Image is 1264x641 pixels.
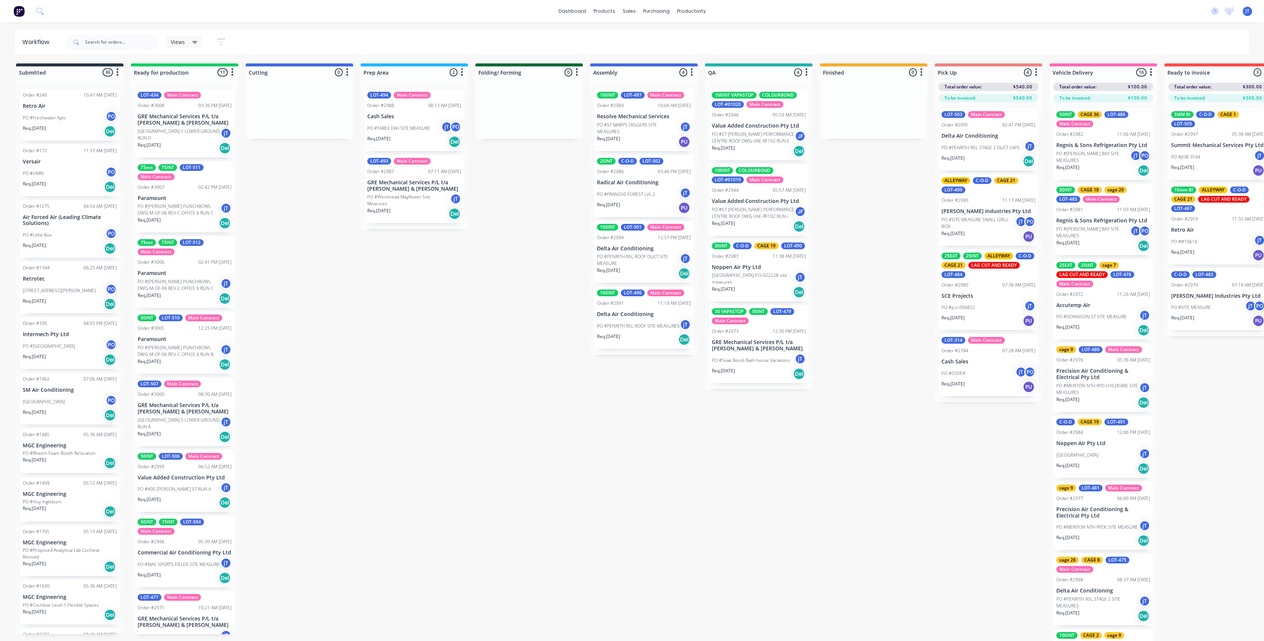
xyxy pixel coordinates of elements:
div: Order #2994 [597,234,624,241]
div: Main Contract [968,111,1005,118]
div: 11:06 AM [DATE] [1117,131,1150,138]
p: PO #[PERSON_NAME] PUNCHBOWL DWG-M-OF-06 REV-C OFFICE 6 RUN C [138,203,220,216]
div: LOT-490 [781,243,805,249]
div: JF [795,206,806,217]
div: Order #330 [23,320,47,327]
div: LOT-501 [621,224,645,231]
div: PU [1023,315,1035,327]
p: Noppen Air Pty Ltd [712,264,806,271]
a: dashboard [555,6,590,17]
div: CAGE 21 [941,262,966,269]
div: 02:41 PM [DATE] [198,259,232,266]
div: jT [680,187,691,198]
p: Value Added Construction Pty Ltd [712,123,806,129]
div: jT [220,278,232,289]
div: Order #2982 [1056,131,1083,138]
p: Req. [DATE] [23,242,46,249]
div: Order #2995 [941,122,968,128]
p: Req. [DATE] [1056,324,1079,331]
div: Order #1275 [23,203,50,210]
div: LOT-494Main ContractOrder #298808:13 AM [DATE]Cash SalesPO #TAREE EXH SITE MEASUREjTPOReq.[DATE]Del [364,89,464,151]
div: PO [450,121,461,132]
div: Main Contract [394,92,431,99]
div: 100INT [597,92,618,99]
div: jT [441,121,452,132]
div: PO [1024,216,1035,227]
div: 50INT [1056,187,1075,193]
div: 02:41 PM [DATE] [1002,122,1035,128]
p: Paramount [138,270,232,276]
p: PO #[PERSON_NAME] BAY SITE MEASURES [1056,150,1130,164]
div: jT [220,128,232,139]
div: 100INTLOT-496Main ContractOrder #299111:19 AM [DATE]Delta Air ConditioningPO #PENRITH RSL ROOF SI... [594,287,694,349]
p: Req. [DATE] [712,220,735,227]
div: jT [680,253,691,264]
div: PO [106,228,117,239]
p: Air Forced Air (Leading Climate Solutions) [23,214,117,227]
div: LAG CUT AND READY [1198,196,1249,203]
div: 50INT [1056,111,1075,118]
div: LAG CUT AND READY [1056,271,1108,278]
div: Main Contract [138,173,174,180]
div: Order #172 [23,147,47,154]
div: LOT-#01020 [712,101,744,108]
div: LOT-511 [180,164,204,171]
p: Regnis & Sons Refrigeration Pty Ltd [1056,142,1150,148]
p: Req. [DATE] [1171,315,1194,321]
div: Del [104,298,116,310]
div: Order #24010:47 AM [DATE]Retro AirPO #Freshwater AptsPOReq.[DATE]Del [20,89,120,141]
div: 25EXT [1056,262,1075,269]
div: 100INT [712,167,733,174]
div: Main Contract [164,92,201,99]
div: Order #3008 [138,102,164,109]
div: Main Contract [712,318,749,324]
p: Req. [DATE] [367,207,390,214]
div: jT [1024,141,1035,152]
p: Resolve Mechanical Services [597,113,691,120]
p: Req. [DATE] [1171,249,1194,256]
div: LOT-502 [639,158,663,165]
div: Del [104,243,116,254]
div: jT [1245,300,1256,312]
p: Cash Sales [367,113,461,120]
div: Order #2972 [1056,291,1083,298]
p: Req. [DATE] [941,230,965,237]
div: 100INT [597,290,618,296]
div: COLOURBOND [736,167,773,174]
p: PO #[PERSON_NAME] BAY SITE MEASURES [1056,226,1130,239]
div: LOT-479 [770,308,794,315]
div: Order #2997 [1171,131,1198,138]
p: Delta Air Conditioning [941,133,1035,139]
div: Order #240 [23,92,47,99]
p: PO #Freshwater Apts [23,115,66,121]
div: PO [1139,150,1150,161]
div: Del [1138,240,1150,252]
p: PO #Westmead Mayflower Site Measures [367,194,450,207]
div: Order #2959 [1171,216,1198,222]
div: jT [450,193,461,204]
div: Order #2988 [367,102,394,109]
p: PO #[PERSON_NAME] PUNCHBOWL DWG-M-OF-06 REV-C OFFICE 6 RUN C [138,278,220,292]
div: Order #1344 [23,265,50,271]
div: JF [795,131,806,142]
div: PU [678,202,690,214]
div: 11:19 AM [DATE] [658,300,691,307]
p: Req. [DATE] [138,142,161,148]
p: Delta Air Conditioning [597,311,691,318]
div: Del [104,181,116,193]
div: 11:26 AM [DATE] [1117,291,1150,298]
div: 03:40 PM [DATE] [658,168,691,175]
p: PO #FRANCHS FOREST LVL 2 [597,191,655,198]
div: Del [678,268,690,279]
div: Main Contract [185,315,222,321]
div: CAGE 1 [1217,111,1239,118]
p: GRE Mechanical Services P/L t/a [PERSON_NAME] & [PERSON_NAME] [138,113,232,126]
div: C-O-D [973,177,991,184]
div: Order #2981 [1056,206,1083,213]
p: PO #SITE MEASURE SMALL GRILL BOX [941,216,1015,230]
div: Del [104,125,116,137]
div: ALLEYWAY [984,253,1013,259]
div: 100INT VAPASTOP [712,92,757,99]
div: Main Contract [1083,196,1120,203]
div: Order #2986 [597,168,624,175]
